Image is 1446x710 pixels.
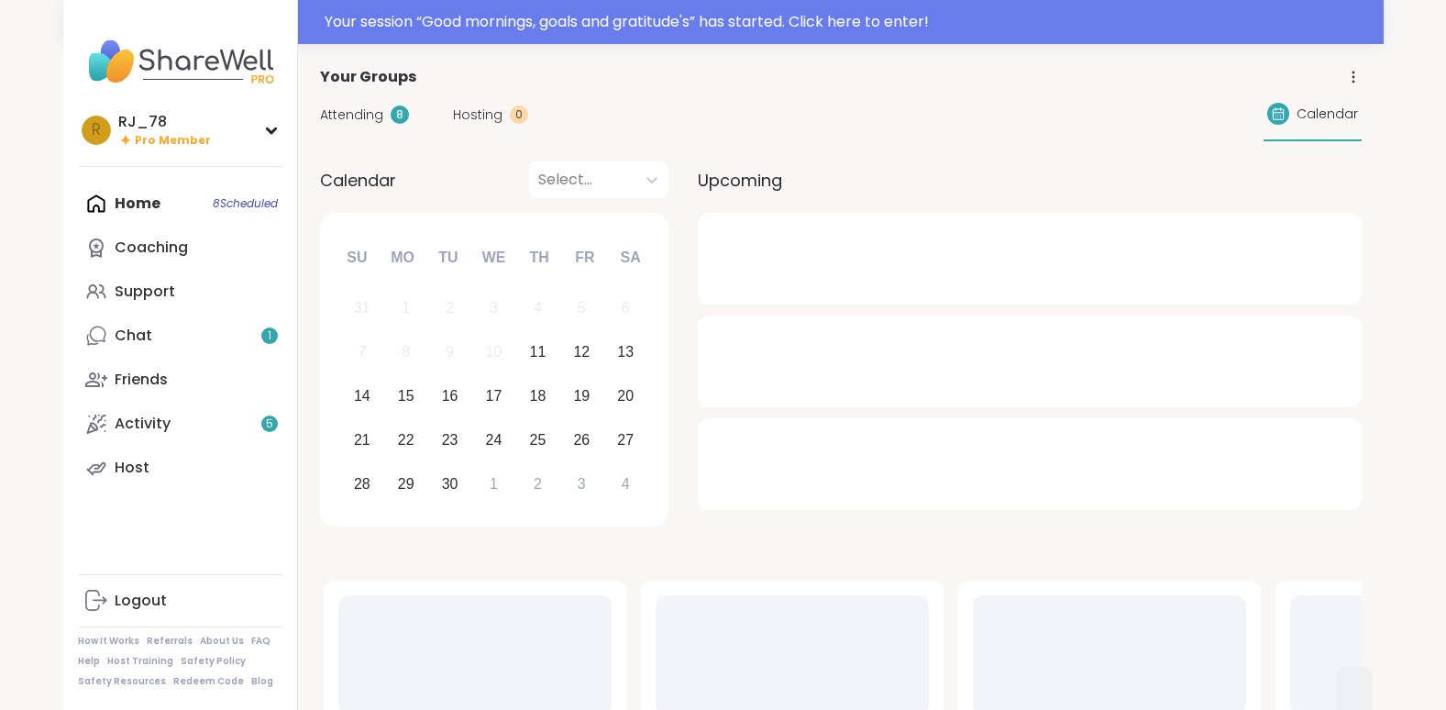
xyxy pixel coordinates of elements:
[340,286,647,505] div: month 2025-09
[565,238,605,278] div: Fr
[343,464,382,504] div: Choose Sunday, September 28th, 2025
[490,295,498,320] div: 3
[135,133,211,149] span: Pro Member
[266,416,273,432] span: 5
[354,383,370,408] div: 14
[1297,105,1358,124] span: Calendar
[430,289,469,328] div: Not available Tuesday, September 2nd, 2025
[386,377,425,416] div: Choose Monday, September 15th, 2025
[78,655,100,668] a: Help
[147,635,193,648] a: Referrals
[562,377,602,416] div: Choose Friday, September 19th, 2025
[428,238,469,278] div: Tu
[562,420,602,460] div: Choose Friday, September 26th, 2025
[617,339,634,364] div: 13
[78,446,282,490] a: Host
[617,383,634,408] div: 20
[386,420,425,460] div: Choose Monday, September 22nd, 2025
[354,295,370,320] div: 31
[386,289,425,328] div: Not available Monday, September 1st, 2025
[430,464,469,504] div: Choose Tuesday, September 30th, 2025
[610,238,650,278] div: Sa
[578,295,586,320] div: 5
[115,282,175,302] div: Support
[486,383,502,408] div: 17
[530,383,546,408] div: 18
[320,105,383,125] span: Attending
[534,295,542,320] div: 4
[402,339,410,364] div: 8
[606,464,646,504] div: Choose Saturday, October 4th, 2025
[115,458,149,478] div: Host
[486,339,502,364] div: 10
[92,118,101,142] span: R
[430,377,469,416] div: Choose Tuesday, September 16th, 2025
[442,471,458,496] div: 30
[78,270,282,314] a: Support
[200,635,244,648] a: About Us
[78,635,139,648] a: How It Works
[562,289,602,328] div: Not available Friday, September 5th, 2025
[622,295,630,320] div: 6
[343,289,382,328] div: Not available Sunday, August 31st, 2025
[78,29,282,94] img: ShareWell Nav Logo
[78,314,282,358] a: Chat1
[78,402,282,446] a: Activity5
[573,339,590,364] div: 12
[358,339,366,364] div: 7
[518,464,557,504] div: Choose Thursday, October 2nd, 2025
[430,333,469,372] div: Not available Tuesday, September 9th, 2025
[698,168,782,193] span: Upcoming
[251,635,270,648] a: FAQ
[606,333,646,372] div: Choose Saturday, September 13th, 2025
[518,289,557,328] div: Not available Thursday, September 4th, 2025
[473,238,513,278] div: We
[115,591,167,611] div: Logout
[386,464,425,504] div: Choose Monday, September 29th, 2025
[78,675,166,688] a: Safety Resources
[442,427,458,452] div: 23
[519,238,559,278] div: Th
[325,11,1373,33] div: Your session “ Good mornings, goals and gratitude's ” has started. Click here to enter!
[115,414,171,434] div: Activity
[578,471,586,496] div: 3
[337,238,377,278] div: Su
[518,420,557,460] div: Choose Thursday, September 25th, 2025
[534,471,542,496] div: 2
[518,333,557,372] div: Choose Thursday, September 11th, 2025
[78,358,282,402] a: Friends
[173,675,244,688] a: Redeem Code
[617,427,634,452] div: 27
[391,105,409,124] div: 8
[530,427,546,452] div: 25
[606,420,646,460] div: Choose Saturday, September 27th, 2025
[474,377,513,416] div: Choose Wednesday, September 17th, 2025
[606,289,646,328] div: Not available Saturday, September 6th, 2025
[78,579,282,623] a: Logout
[474,289,513,328] div: Not available Wednesday, September 3rd, 2025
[398,427,414,452] div: 22
[453,105,502,125] span: Hosting
[107,655,173,668] a: Host Training
[398,471,414,496] div: 29
[320,66,416,88] span: Your Groups
[343,333,382,372] div: Not available Sunday, September 7th, 2025
[486,427,502,452] div: 24
[354,471,370,496] div: 28
[118,112,211,132] div: RJ_78
[622,471,630,496] div: 4
[78,226,282,270] a: Coaching
[115,238,188,258] div: Coaching
[343,420,382,460] div: Choose Sunday, September 21st, 2025
[268,328,271,344] span: 1
[398,383,414,408] div: 15
[181,655,246,668] a: Safety Policy
[430,420,469,460] div: Choose Tuesday, September 23rd, 2025
[446,295,454,320] div: 2
[562,333,602,372] div: Choose Friday, September 12th, 2025
[354,427,370,452] div: 21
[530,339,546,364] div: 11
[518,377,557,416] div: Choose Thursday, September 18th, 2025
[446,339,454,364] div: 9
[474,420,513,460] div: Choose Wednesday, September 24th, 2025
